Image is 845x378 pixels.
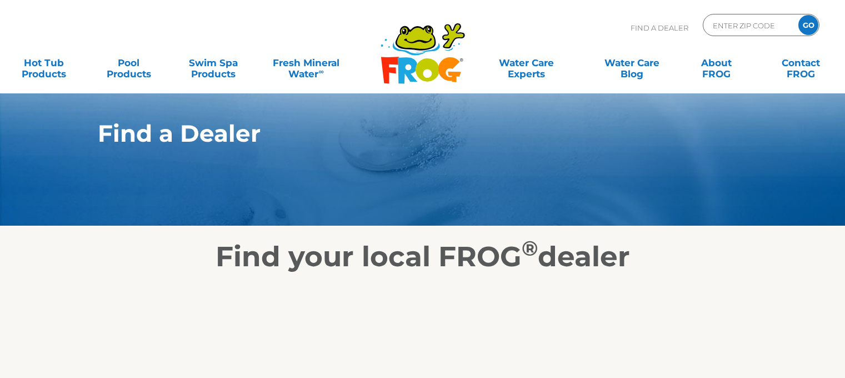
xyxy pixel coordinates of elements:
a: Swim SpaProducts [181,52,246,74]
a: AboutFROG [683,52,749,74]
a: Fresh MineralWater∞ [265,52,347,74]
h2: Find your local FROG dealer [81,240,764,273]
a: Water CareExperts [473,52,580,74]
a: Hot TubProducts [11,52,77,74]
sup: ® [522,236,538,261]
a: Water CareBlog [599,52,664,74]
sup: ∞ [318,67,323,76]
p: Find A Dealer [631,14,688,42]
a: ContactFROG [768,52,834,74]
input: Zip Code Form [712,17,787,33]
input: GO [798,15,818,35]
h1: Find a Dealer [98,120,696,147]
a: PoolProducts [96,52,161,74]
